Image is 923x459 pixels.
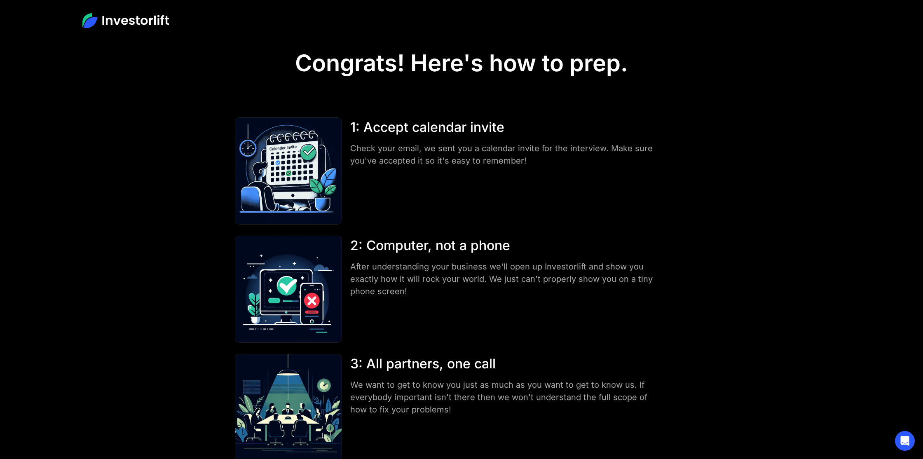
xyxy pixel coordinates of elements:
[350,142,654,167] div: Check your email, we sent you a calendar invite for the interview. Make sure you've accepted it s...
[350,260,654,297] div: After understanding your business we'll open up Investorlift and show you exactly how it will roc...
[350,117,654,137] div: 1: Accept calendar invite
[295,49,628,77] h1: Congrats! Here's how to prep.
[350,379,654,416] div: We want to get to know you just as much as you want to get to know us. If everybody important isn...
[895,431,915,451] div: Open Intercom Messenger
[350,236,654,255] div: 2: Computer, not a phone
[350,354,654,374] div: 3: All partners, one call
